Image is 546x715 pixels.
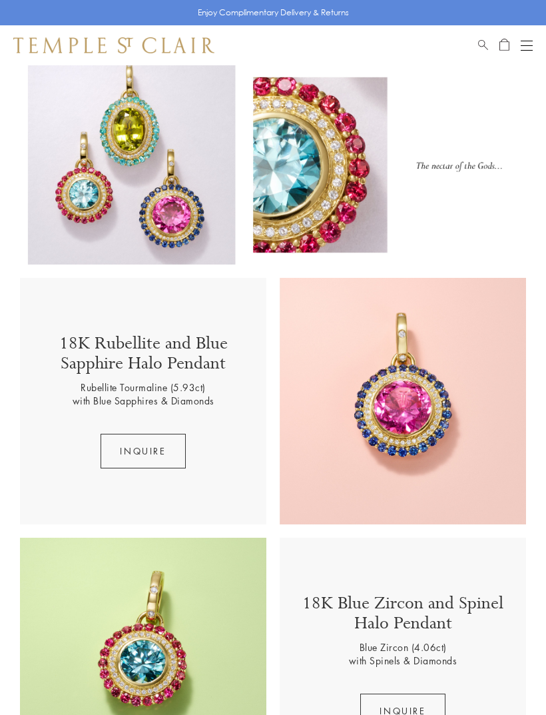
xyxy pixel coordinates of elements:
p: Blue Zircon (4.06ct) [360,640,447,654]
p: with Blue Sapphires & Diamonds [73,394,214,407]
button: inquire [101,434,185,468]
img: Temple St. Clair [13,37,214,53]
p: Rubellite Tourmaline (5.93ct) [81,380,206,394]
p: Enjoy Complimentary Delivery & Returns [198,6,349,19]
p: with Spinels & Diamonds [349,654,457,667]
a: Open Shopping Bag [499,37,509,53]
iframe: Gorgias live chat messenger [479,652,533,702]
button: Open navigation [521,37,533,53]
p: 18K Rubellite and Blue Sapphire Halo Pendant [33,334,253,380]
a: Search [478,37,488,53]
p: 18K Blue Zircon and Spinel Halo Pendant [293,594,513,640]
